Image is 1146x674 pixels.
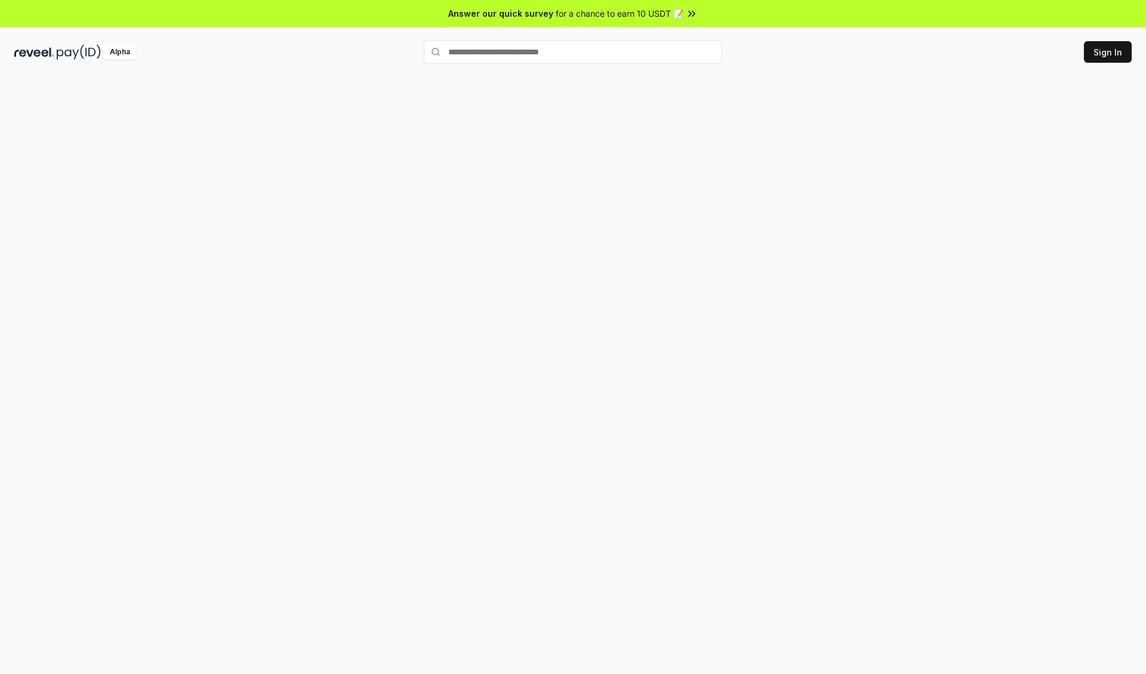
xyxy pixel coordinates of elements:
button: Sign In [1084,41,1132,63]
div: Alpha [103,45,137,60]
span: for a chance to earn 10 USDT 📝 [556,7,683,20]
img: pay_id [57,45,101,60]
img: reveel_dark [14,45,54,60]
span: Answer our quick survey [448,7,553,20]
